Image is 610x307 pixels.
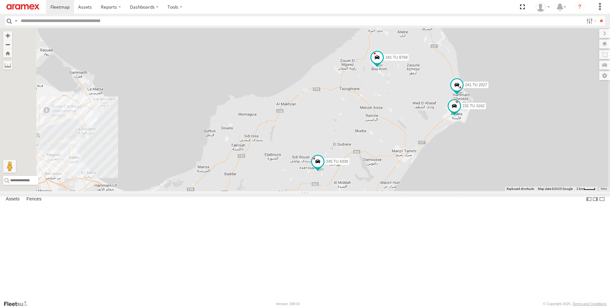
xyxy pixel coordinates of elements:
a: Terms (opens in new tab) [600,188,607,190]
label: Dock Summary Table to the Left [586,194,592,204]
a: Visit our Website [4,301,33,307]
img: aramex-logo.svg [6,4,40,10]
label: Dock Summary Table to the Right [592,194,599,204]
button: Zoom in [3,31,12,40]
label: Measure [3,61,12,70]
a: Terms and Conditions [573,302,606,306]
button: Map Scale: 2 km per 33 pixels [575,187,597,191]
label: Search Query [13,16,19,26]
div: © Copyright 2025 - [543,302,606,306]
label: Assets [3,195,23,204]
span: Map data ©2025 Google [538,187,573,191]
span: 245 TU 4330 [326,159,348,164]
i: ? [575,2,585,12]
button: Zoom out [3,40,12,49]
span: 231 TU 3162 [463,104,485,108]
span: 241 TU 8769 [385,55,407,60]
span: 2 km [577,187,584,191]
label: Search Filter Options [584,16,598,26]
label: Map Settings [599,71,610,80]
div: Version: 309.01 [276,302,300,306]
button: Drag Pegman onto the map to open Street View [3,160,16,173]
label: Hide Summary Table [599,194,605,204]
button: Zoom Home [3,49,12,57]
span: 241 TU 2027 [465,82,487,87]
button: Keyboard shortcuts [507,187,534,191]
label: Fences [23,195,45,204]
div: Zied Bensalem [533,2,552,12]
